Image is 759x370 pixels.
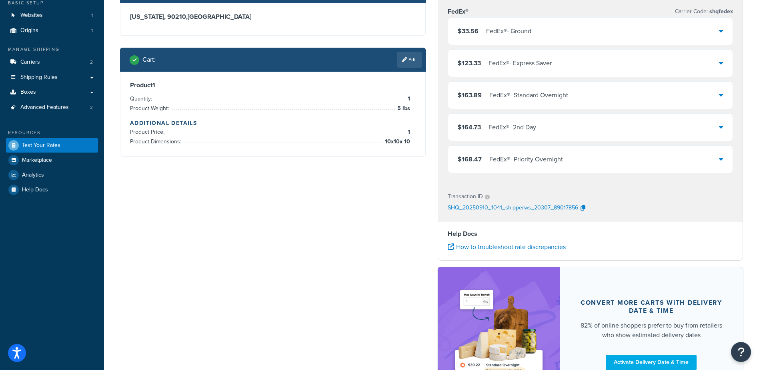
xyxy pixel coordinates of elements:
li: Websites [6,8,98,23]
h4: Help Docs [448,229,733,239]
span: $163.89 [458,90,482,100]
li: Origins [6,23,98,38]
span: $33.56 [458,26,479,36]
a: Activate Delivery Date & Time [606,355,697,370]
a: Help Docs [6,183,98,197]
div: FedEx® - Ground [486,26,531,37]
span: $164.73 [458,123,481,132]
a: Carriers2 [6,55,98,70]
a: Test Your Rates [6,138,98,153]
div: Resources [6,129,98,136]
span: Carriers [20,59,40,66]
div: Manage Shipping [6,46,98,53]
span: Product Dimensions: [130,137,183,146]
span: 1 [91,27,93,34]
span: Boxes [20,89,36,96]
a: Edit [397,52,422,68]
span: 1 [406,94,410,104]
li: Advanced Features [6,100,98,115]
span: Websites [20,12,43,19]
h2: Cart : [142,56,156,63]
span: Advanced Features [20,104,69,111]
a: How to troubleshoot rate discrepancies [448,242,566,251]
div: 82% of online shoppers prefer to buy from retailers who show estimated delivery dates [579,321,724,340]
span: 2 [90,59,93,66]
a: Shipping Rules [6,70,98,85]
span: $123.33 [458,58,481,68]
div: FedEx® - Priority Overnight [489,154,563,165]
a: Boxes [6,85,98,100]
span: Origins [20,27,38,34]
a: Analytics [6,168,98,182]
span: Quantity: [130,95,154,103]
span: $168.47 [458,155,482,164]
span: 2 [90,104,93,111]
span: Marketplace [22,157,52,164]
li: Carriers [6,55,98,70]
span: Help Docs [22,187,48,193]
span: Analytics [22,172,44,179]
a: Websites1 [6,8,98,23]
div: FedEx® - 2nd Day [489,122,536,133]
span: shqfedex [708,7,733,16]
h4: Additional Details [130,119,416,127]
h3: Product 1 [130,81,416,89]
button: Open Resource Center [731,342,751,362]
span: 10 x 10 x 10 [383,137,410,147]
h3: FedEx® [448,8,469,16]
span: Shipping Rules [20,74,58,81]
p: Carrier Code: [675,6,733,17]
div: FedEx® - Express Saver [489,58,552,69]
div: Convert more carts with delivery date & time [579,299,724,315]
div: FedEx® - Standard Overnight [489,90,568,101]
span: Product Price: [130,128,166,136]
a: Advanced Features2 [6,100,98,115]
p: SHQ_20250910_1041_shipperws_20307_89017856 [448,202,578,214]
span: Product Weight: [130,104,171,113]
span: Test Your Rates [22,142,60,149]
span: 1 [91,12,93,19]
a: Marketplace [6,153,98,167]
a: Origins1 [6,23,98,38]
p: Transaction ID [448,191,483,202]
h3: [US_STATE], 90210 , [GEOGRAPHIC_DATA] [130,13,416,21]
span: 1 [406,127,410,137]
span: 5 lbs [395,104,410,113]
